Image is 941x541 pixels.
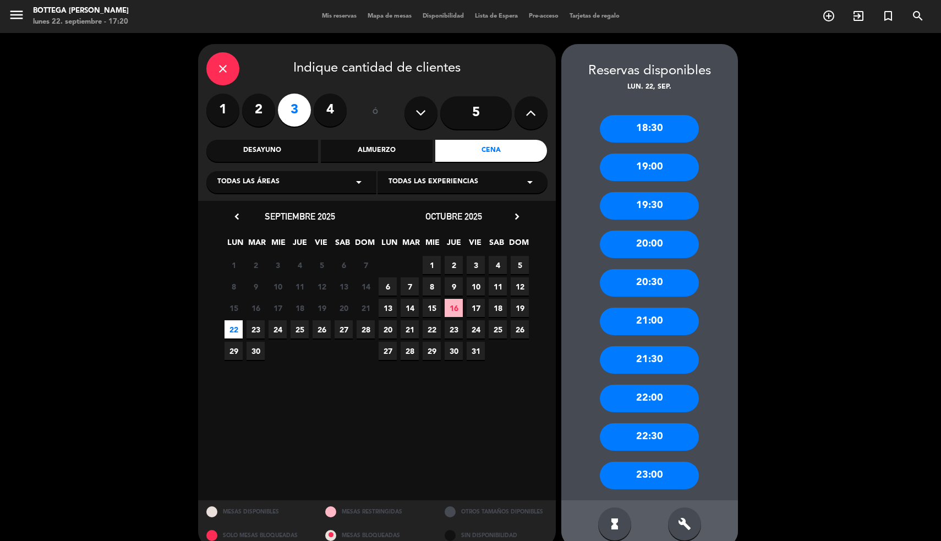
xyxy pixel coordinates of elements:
div: Cena [435,140,547,162]
span: 13 [335,277,353,296]
i: chevron_left [231,211,243,222]
span: 8 [225,277,243,296]
span: 14 [357,277,375,296]
span: LUN [380,236,398,254]
span: 21 [401,320,419,338]
div: Almuerzo [321,140,433,162]
div: MESAS DISPONIBLES [198,500,318,524]
span: Disponibilidad [417,13,469,19]
i: exit_to_app [852,9,865,23]
span: septiembre 2025 [265,211,335,222]
span: 19 [511,299,529,317]
span: 1 [423,256,441,274]
div: 18:30 [600,115,699,143]
span: 30 [247,342,265,360]
span: 22 [423,320,441,338]
div: ó [358,94,393,132]
span: 10 [467,277,485,296]
span: 6 [335,256,353,274]
span: Lista de Espera [469,13,523,19]
span: 20 [335,299,353,317]
span: 5 [313,256,331,274]
span: 14 [401,299,419,317]
div: lunes 22. septiembre - 17:20 [33,17,129,28]
i: menu [8,7,25,23]
span: JUE [445,236,463,254]
span: Mapa de mesas [362,13,417,19]
span: SAB [333,236,352,254]
span: SAB [488,236,506,254]
div: 21:00 [600,308,699,335]
i: build [678,517,691,531]
span: Todas las experiencias [389,177,478,188]
i: arrow_drop_down [352,176,365,189]
span: 15 [225,299,243,317]
span: MIE [269,236,287,254]
span: MIE [423,236,441,254]
div: 19:30 [600,192,699,220]
span: 27 [335,320,353,338]
span: 9 [247,277,265,296]
span: Pre-acceso [523,13,564,19]
span: Todas las áreas [217,177,280,188]
span: 23 [247,320,265,338]
i: arrow_drop_down [523,176,537,189]
span: 28 [357,320,375,338]
span: VIE [312,236,330,254]
span: 31 [467,342,485,360]
div: 22:30 [600,423,699,451]
div: 22:00 [600,385,699,412]
label: 1 [206,94,239,127]
span: 16 [445,299,463,317]
span: 22 [225,320,243,338]
span: 26 [313,320,331,338]
span: 11 [489,277,507,296]
span: 21 [357,299,375,317]
span: LUN [226,236,244,254]
div: 20:30 [600,269,699,297]
span: 18 [291,299,309,317]
span: Mis reservas [316,13,362,19]
span: MAR [402,236,420,254]
span: 7 [401,277,419,296]
span: 2 [445,256,463,274]
span: JUE [291,236,309,254]
div: Reservas disponibles [561,61,738,82]
i: close [216,62,229,75]
div: 20:00 [600,231,699,258]
span: 28 [401,342,419,360]
div: Indique cantidad de clientes [206,52,548,85]
span: 19 [313,299,331,317]
span: VIE [466,236,484,254]
span: 16 [247,299,265,317]
span: 18 [489,299,507,317]
span: 26 [511,320,529,338]
span: 3 [269,256,287,274]
div: lun. 22, sep. [561,82,738,93]
span: 25 [489,320,507,338]
span: 29 [225,342,243,360]
span: 6 [379,277,397,296]
span: 30 [445,342,463,360]
span: 17 [467,299,485,317]
i: search [911,9,924,23]
div: Bottega [PERSON_NAME] [33,6,129,17]
div: 19:00 [600,154,699,181]
span: 8 [423,277,441,296]
span: 9 [445,277,463,296]
i: turned_in_not [882,9,895,23]
span: DOM [509,236,527,254]
span: 24 [467,320,485,338]
span: 29 [423,342,441,360]
span: 1 [225,256,243,274]
label: 4 [314,94,347,127]
div: MESAS RESTRINGIDAS [317,500,436,524]
span: DOM [355,236,373,254]
span: 20 [379,320,397,338]
i: hourglass_full [608,517,621,531]
div: 23:00 [600,462,699,489]
span: 27 [379,342,397,360]
span: Tarjetas de regalo [564,13,625,19]
span: 23 [445,320,463,338]
i: chevron_right [511,211,523,222]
